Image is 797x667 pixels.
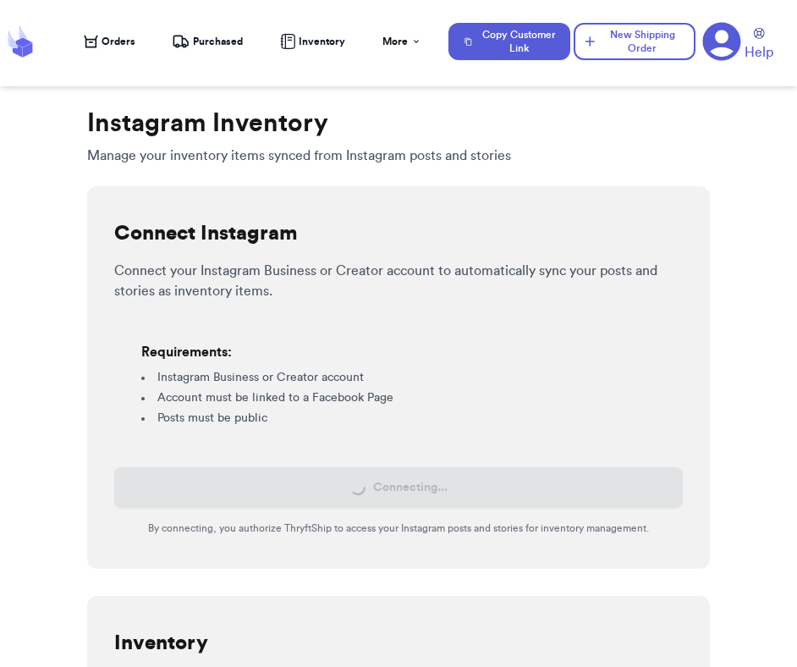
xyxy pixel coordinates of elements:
li: Account must be linked to a Facebook Page [141,389,656,406]
button: New Shipping Order [574,23,695,60]
p: By connecting, you authorize ThryftShip to access your Instagram posts and stories for inventory ... [114,521,683,535]
a: Purchased [172,33,243,50]
button: Copy Customer Link [448,23,570,60]
span: Purchased [193,35,243,48]
span: Orders [102,35,135,48]
h3: Requirements: [141,342,656,362]
li: Posts must be public [141,410,656,427]
li: Instagram Business or Creator account [141,369,656,386]
span: Help [745,42,773,63]
h2: Connect Instagram [114,220,298,247]
a: Help [745,28,773,63]
h1: Instagram Inventory [87,108,710,139]
a: Orders [84,35,135,48]
p: Manage your inventory items synced from Instagram posts and stories [87,146,710,166]
span: Inventory [299,35,345,48]
h2: Inventory [114,630,208,657]
div: More [382,35,421,48]
p: Connect your Instagram Business or Creator account to automatically sync your posts and stories a... [114,261,683,301]
a: Inventory [280,34,345,49]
